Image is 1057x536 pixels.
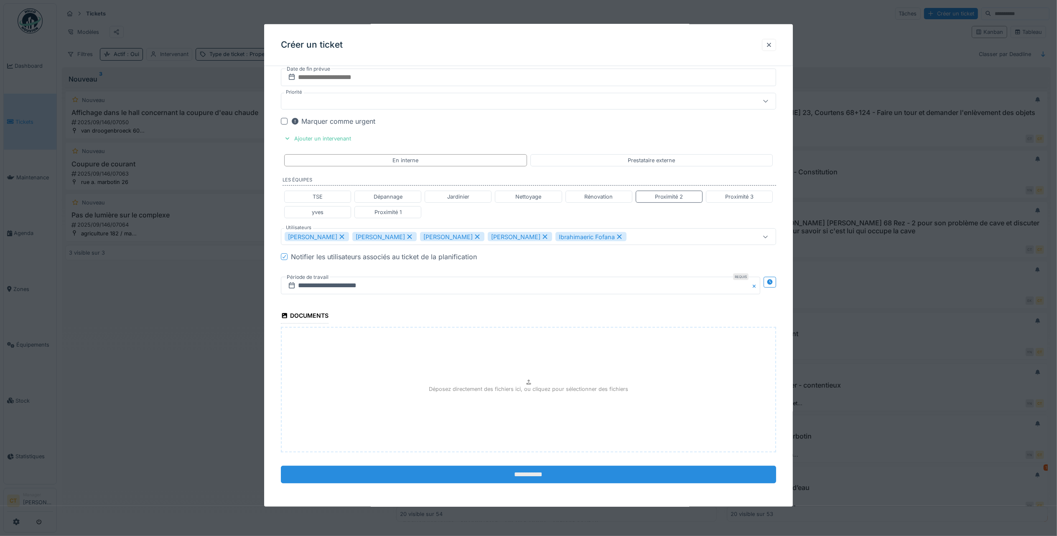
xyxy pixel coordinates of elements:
[374,193,402,201] div: Dépannage
[447,193,469,201] div: Jardinier
[655,193,683,201] div: Proximité 2
[374,208,402,216] div: Proximité 1
[392,156,418,164] div: En interne
[285,232,349,241] div: [PERSON_NAME]
[281,40,343,50] h3: Créer un ticket
[284,89,304,96] label: Priorité
[313,193,323,201] div: TSE
[429,385,628,393] p: Déposez directement des fichiers ici, ou cliquez pour sélectionner des fichiers
[281,133,354,144] div: Ajouter un intervenant
[420,232,484,241] div: [PERSON_NAME]
[585,193,613,201] div: Rénovation
[733,273,749,280] div: Requis
[291,116,375,126] div: Marquer comme urgent
[628,156,675,164] div: Prestataire externe
[291,252,477,262] div: Notifier les utilisateurs associés au ticket de la planification
[751,277,760,294] button: Close
[284,224,313,231] label: Utilisateurs
[281,309,329,324] div: Documents
[725,193,754,201] div: Proximité 3
[283,176,776,186] label: Les équipes
[555,232,627,241] div: Ibrahimaeric Fofana
[286,273,329,282] label: Période de travail
[352,232,417,241] div: [PERSON_NAME]
[515,193,541,201] div: Nettoyage
[312,208,323,216] div: yves
[286,64,331,74] label: Date de fin prévue
[488,232,552,241] div: [PERSON_NAME]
